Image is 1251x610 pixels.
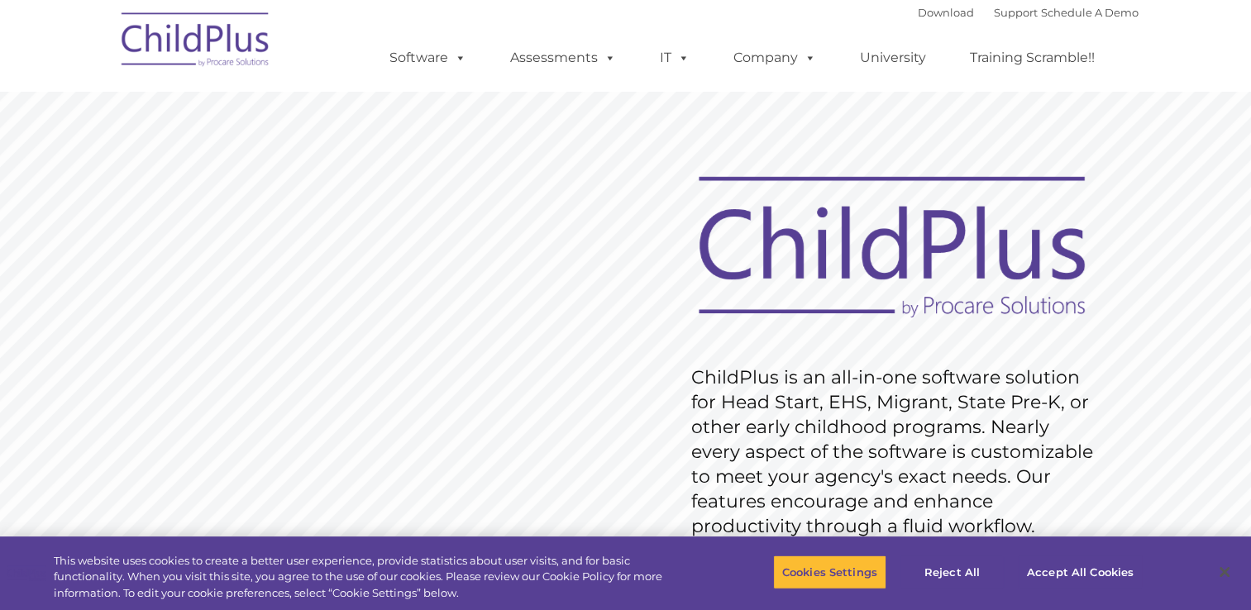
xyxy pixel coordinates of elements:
[994,6,1038,19] a: Support
[113,1,279,83] img: ChildPlus by Procare Solutions
[773,555,886,589] button: Cookies Settings
[494,41,633,74] a: Assessments
[691,365,1101,539] rs-layer: ChildPlus is an all-in-one software solution for Head Start, EHS, Migrant, State Pre-K, or other ...
[54,553,688,602] div: This website uses cookies to create a better user experience, provide statistics about user visit...
[953,41,1111,74] a: Training Scramble!!
[918,6,1139,19] font: |
[1018,555,1143,589] button: Accept All Cookies
[717,41,833,74] a: Company
[1206,554,1243,590] button: Close
[900,555,1004,589] button: Reject All
[643,41,706,74] a: IT
[1041,6,1139,19] a: Schedule A Demo
[373,41,483,74] a: Software
[843,41,943,74] a: University
[918,6,974,19] a: Download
